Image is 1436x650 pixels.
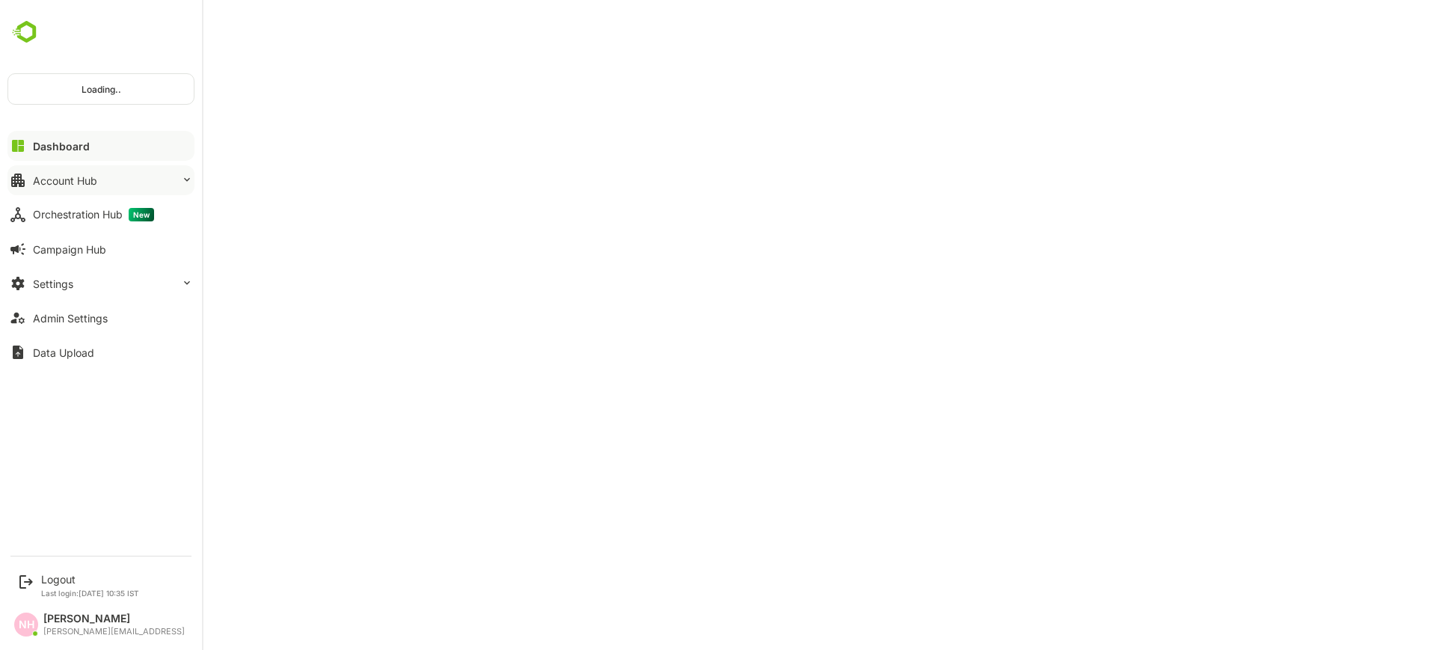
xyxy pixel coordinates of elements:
[7,337,194,367] button: Data Upload
[7,131,194,161] button: Dashboard
[33,243,106,256] div: Campaign Hub
[7,18,46,46] img: undefinedjpg
[7,234,194,264] button: Campaign Hub
[7,165,194,195] button: Account Hub
[43,627,185,637] div: [PERSON_NAME][EMAIL_ADDRESS]
[129,208,154,221] span: New
[41,589,139,598] p: Last login: [DATE] 10:35 IST
[33,140,90,153] div: Dashboard
[7,200,194,230] button: Orchestration HubNew
[41,573,139,586] div: Logout
[33,278,73,290] div: Settings
[33,312,108,325] div: Admin Settings
[7,303,194,333] button: Admin Settings
[14,613,38,637] div: NH
[33,174,97,187] div: Account Hub
[43,613,185,625] div: [PERSON_NAME]
[8,74,194,104] div: Loading..
[33,208,154,221] div: Orchestration Hub
[33,346,94,359] div: Data Upload
[7,269,194,298] button: Settings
